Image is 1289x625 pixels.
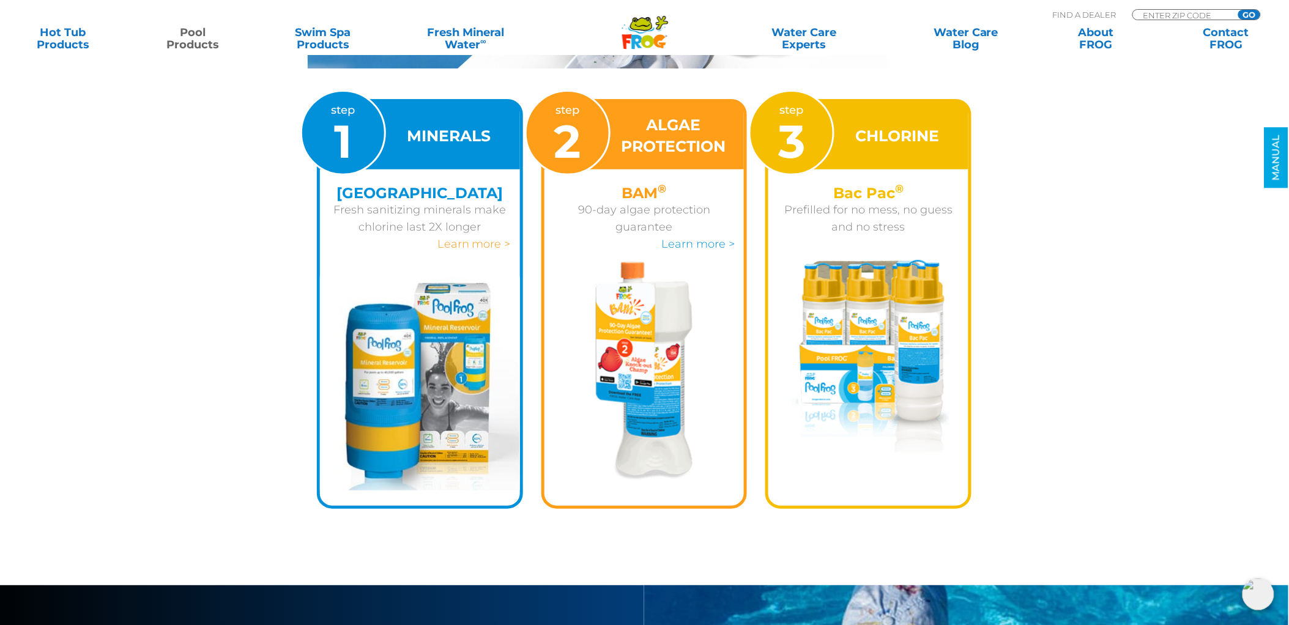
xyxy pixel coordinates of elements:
input: GO [1238,10,1260,20]
p: step [332,102,355,165]
a: Learn more > [437,237,511,251]
p: Prefilled for no mess, no guess and no stress [778,201,959,235]
span: 1 [335,113,352,169]
p: 90-day algae protection guarantee [554,201,735,235]
img: openIcon [1243,579,1274,610]
h4: [GEOGRAPHIC_DATA] [329,185,511,201]
p: Fresh sanitizing minerals make chlorine last 2X longer [329,201,511,235]
a: Swim SpaProducts [272,26,373,51]
span: 2 [554,113,581,169]
h3: MINERALS [407,125,491,147]
img: flippin-frog-xl-step-2-algae [596,262,693,480]
a: ContactFROG [1176,26,1277,51]
a: Water CareExperts [722,26,886,51]
a: Water CareBlog [915,26,1016,51]
h4: BAM [554,185,735,201]
img: pool-frog-5400-step-3 [787,260,949,453]
a: AboutFROG [1046,26,1146,51]
a: PoolProducts [143,26,243,51]
a: Fresh MineralWater∞ [403,26,529,51]
h3: ALGAE PROTECTION [618,114,729,157]
p: step [554,102,581,165]
h3: CHLORINE [856,125,940,147]
span: 3 [778,113,805,169]
input: Zip Code Form [1142,10,1225,20]
sup: ∞ [480,36,486,46]
img: pool-frog-5400-step-1 [320,277,520,490]
a: Learn more > [661,237,735,251]
p: Find A Dealer [1053,9,1116,20]
a: MANUAL [1265,128,1288,188]
p: step [778,102,805,165]
a: Hot TubProducts [12,26,113,51]
h4: Bac Pac [778,185,959,201]
sup: ® [895,182,904,196]
sup: ® [658,182,667,196]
